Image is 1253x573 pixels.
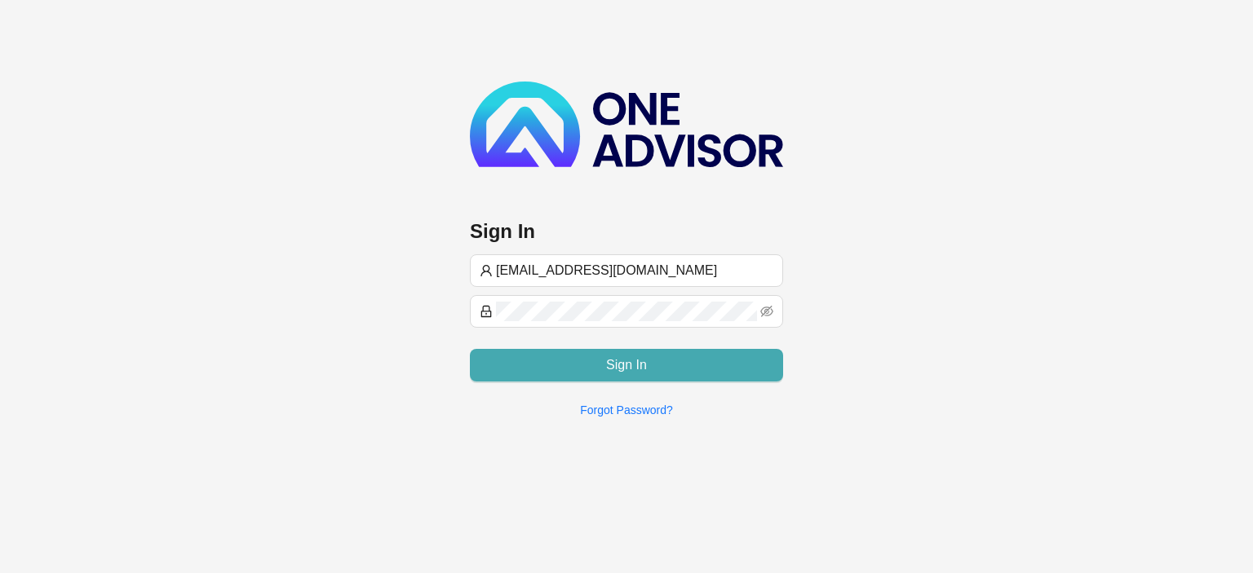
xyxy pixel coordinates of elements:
span: user [480,264,493,277]
span: lock [480,305,493,318]
a: Forgot Password? [580,403,673,417]
span: Sign In [606,355,647,375]
h3: Sign In [470,218,783,245]
img: b89e593ecd872904241dc73b71df2e41-logo-dark.svg [470,82,783,167]
button: Sign In [470,349,783,381]
span: eye-invisible [760,305,773,318]
input: Username [496,261,773,280]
